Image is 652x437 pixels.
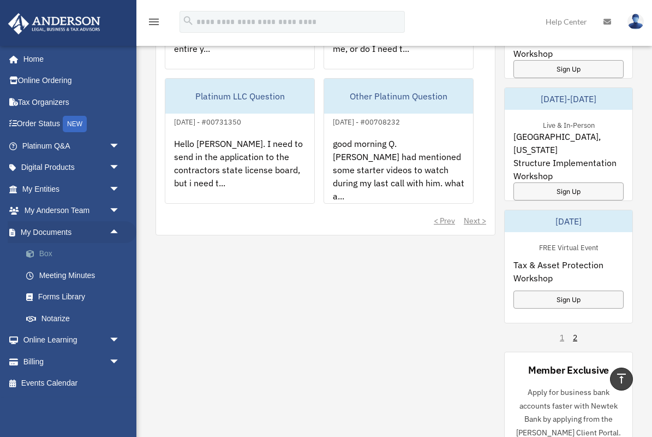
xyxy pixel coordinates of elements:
[324,78,474,204] a: Other Platinum Question[DATE] - #00708232good morning Q. [PERSON_NAME] had mentioned some starter...
[8,200,136,222] a: My Anderson Teamarrow_drop_down
[324,128,473,214] div: good morning Q. [PERSON_NAME] had mentioned some starter videos to watch during my last call with...
[513,182,624,200] a: Sign Up
[534,119,603,130] div: Live & In-Person
[15,243,136,265] a: Box
[8,373,136,394] a: Events Calendar
[513,291,624,309] a: Sign Up
[513,258,624,285] span: Tax & Asset Protection Workshop
[15,286,136,308] a: Forms Library
[324,79,473,114] div: Other Platinum Question
[505,210,632,232] div: [DATE]
[63,116,87,132] div: NEW
[573,332,577,343] a: 2
[15,264,136,286] a: Meeting Minutes
[165,115,250,127] div: [DATE] - #00731350
[8,178,136,200] a: My Entitiesarrow_drop_down
[530,241,607,252] div: FREE Virtual Event
[324,115,409,127] div: [DATE] - #00708232
[513,130,624,156] span: [GEOGRAPHIC_DATA], [US_STATE]
[8,91,136,113] a: Tax Organizers
[109,135,131,157] span: arrow_drop_down
[8,221,136,243] a: My Documentsarrow_drop_up
[182,15,194,27] i: search
[15,308,136,329] a: Notarize
[147,15,160,28] i: menu
[5,13,104,34] img: Anderson Advisors Platinum Portal
[505,88,632,110] div: [DATE]-[DATE]
[8,135,136,157] a: Platinum Q&Aarrow_drop_down
[165,128,314,214] div: Hello [PERSON_NAME]. I need to send in the application to the contractors state license board, bu...
[513,60,624,78] a: Sign Up
[109,178,131,200] span: arrow_drop_down
[513,34,624,60] span: Structure Implementation Workshop
[8,70,136,92] a: Online Ordering
[610,368,633,391] a: vertical_align_top
[109,329,131,352] span: arrow_drop_down
[8,113,136,135] a: Order StatusNEW
[8,48,131,70] a: Home
[109,351,131,373] span: arrow_drop_down
[8,351,136,373] a: Billingarrow_drop_down
[8,157,136,179] a: Digital Productsarrow_drop_down
[8,329,136,351] a: Online Learningarrow_drop_down
[147,19,160,28] a: menu
[109,221,131,244] span: arrow_drop_up
[528,363,609,377] div: Member Exclusive
[109,157,131,179] span: arrow_drop_down
[165,79,314,114] div: Platinum LLC Question
[513,156,624,182] span: Structure Implementation Workshop
[627,14,644,29] img: User Pic
[109,200,131,222] span: arrow_drop_down
[615,372,628,385] i: vertical_align_top
[165,78,315,204] a: Platinum LLC Question[DATE] - #00731350Hello [PERSON_NAME]. I need to send in the application to ...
